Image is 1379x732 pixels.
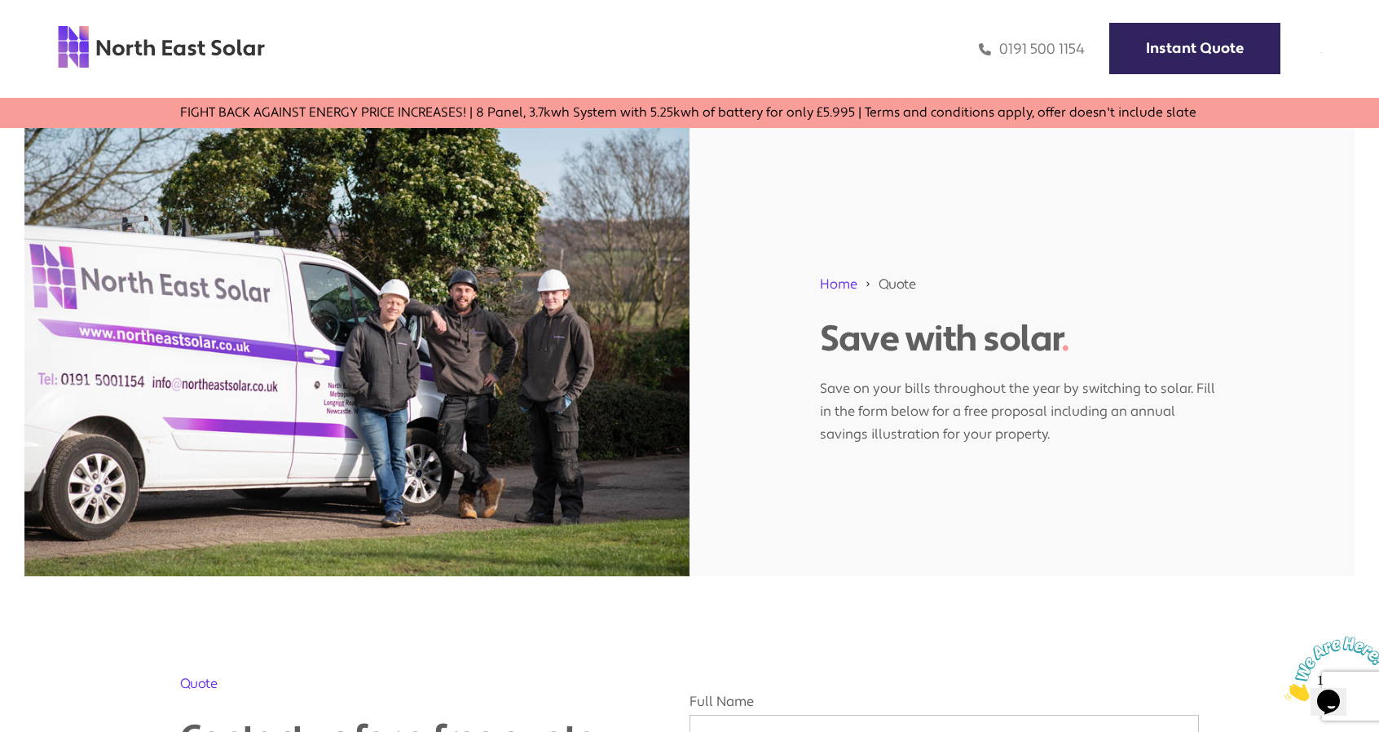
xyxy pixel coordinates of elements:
[820,361,1224,446] p: Save on your bills throughout the year by switching to solar. Fill in the form below for a free p...
[57,24,266,69] img: north east solar logo
[979,40,1085,59] a: 0191 500 1154
[1321,52,1322,53] img: menu icon
[820,318,1224,361] h1: Save with solar
[864,275,872,293] img: 211688_forward_arrow_icon.svg
[979,40,991,59] img: phone icon
[180,674,649,693] h2: Quote
[1278,630,1379,708] iframe: chat widget
[7,7,13,20] span: 1
[1061,316,1069,362] span: .
[879,275,915,293] span: Quote
[1109,23,1280,74] a: Instant Quote
[7,7,108,71] img: Chat attention grabber
[820,276,857,293] a: Home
